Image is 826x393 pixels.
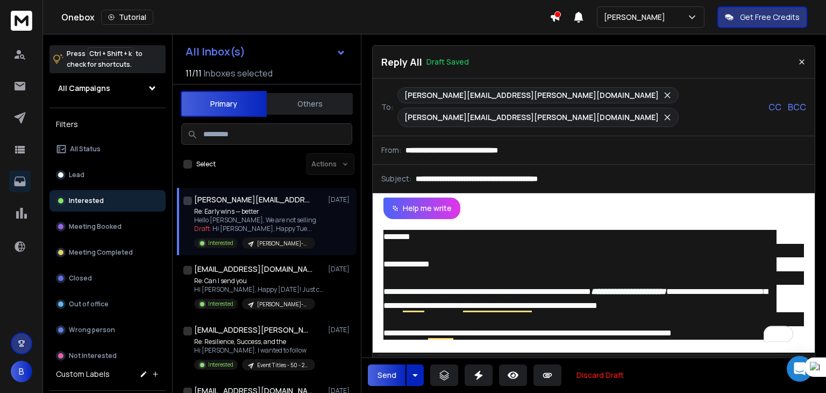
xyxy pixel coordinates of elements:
button: All Status [49,138,166,160]
p: Lead [69,171,84,179]
div: Open Intercom Messenger [787,356,813,382]
p: Hello [PERSON_NAME], We are not selling [194,216,316,224]
button: B [11,361,32,382]
button: Lead [49,164,166,186]
p: BCC [788,101,806,114]
button: All Campaigns [49,78,166,99]
p: [PERSON_NAME][EMAIL_ADDRESS][PERSON_NAME][DOMAIN_NAME] [404,112,659,123]
h1: All Campaigns [58,83,110,94]
span: 11 / 11 [186,67,202,80]
h3: Custom Labels [56,369,110,380]
p: Hi [PERSON_NAME], Happy [DATE]! Just checking in [194,285,323,294]
button: Others [267,92,353,116]
span: Ctrl + Shift + k [88,47,133,60]
span: Draft: [194,224,211,233]
p: Get Free Credits [740,12,800,23]
p: Reply All [381,54,422,69]
p: [PERSON_NAME]-Email 7 [257,240,309,248]
p: Re: Early wins — better [194,207,316,216]
p: Draft Saved [426,57,469,67]
p: [DATE] [328,326,352,334]
button: Out of office [49,293,166,315]
button: Primary [181,91,267,117]
h1: All Inbox(s) [186,46,245,57]
button: Interested [49,190,166,212]
p: [PERSON_NAME] [604,12,670,23]
button: Discard Draft [568,364,632,386]
p: Press to check for shortcuts. [67,48,143,70]
span: Hi [PERSON_NAME], Happy Tue ... [212,224,312,233]
p: Re: Resilience, Success, and the [194,338,315,346]
button: Closed [49,268,166,289]
button: All Inbox(s) [177,41,354,62]
p: [DATE] [328,195,352,204]
div: To enrich screen reader interactions, please activate Accessibility in Grammarly extension settings [373,219,815,353]
p: CC [768,101,781,114]
p: To: [381,102,393,113]
button: Help me write [383,198,460,219]
p: Event Titles - 50 - 200 Empl - US - No Hotels [257,361,309,369]
h1: [PERSON_NAME][EMAIL_ADDRESS][PERSON_NAME][DOMAIN_NAME] [194,194,312,205]
h1: [EMAIL_ADDRESS][DOMAIN_NAME] [194,264,312,275]
p: Interested [208,239,233,247]
button: Get Free Credits [717,6,807,28]
button: Meeting Booked [49,216,166,237]
p: [PERSON_NAME]-Email 9 [257,300,309,308]
p: [DATE] [328,265,352,273]
label: Select [196,160,216,169]
p: Meeting Booked [69,222,122,231]
p: Out of office [69,300,109,308]
p: Interested [69,196,104,205]
p: From: [381,145,401,156]
h3: Filters [49,117,166,132]
button: Send [368,364,405,386]
button: Meeting Completed [49,242,166,263]
button: Wrong person [49,319,166,341]
p: Wrong person [69,326,115,334]
button: Tutorial [101,10,153,25]
p: All Status [70,145,101,153]
button: Not Interested [49,345,166,367]
p: Closed [69,274,92,283]
p: Interested [208,300,233,308]
p: Re: Can I send you [194,277,323,285]
p: Hi [PERSON_NAME], I wanted to follow [194,346,315,355]
h1: [EMAIL_ADDRESS][PERSON_NAME][DOMAIN_NAME] [194,325,312,335]
p: [PERSON_NAME][EMAIL_ADDRESS][PERSON_NAME][DOMAIN_NAME] [404,90,659,101]
p: Interested [208,361,233,369]
p: Not Interested [69,352,117,360]
div: Onebox [61,10,550,25]
p: Subject: [381,173,411,184]
p: Meeting Completed [69,248,133,257]
h3: Inboxes selected [204,67,273,80]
